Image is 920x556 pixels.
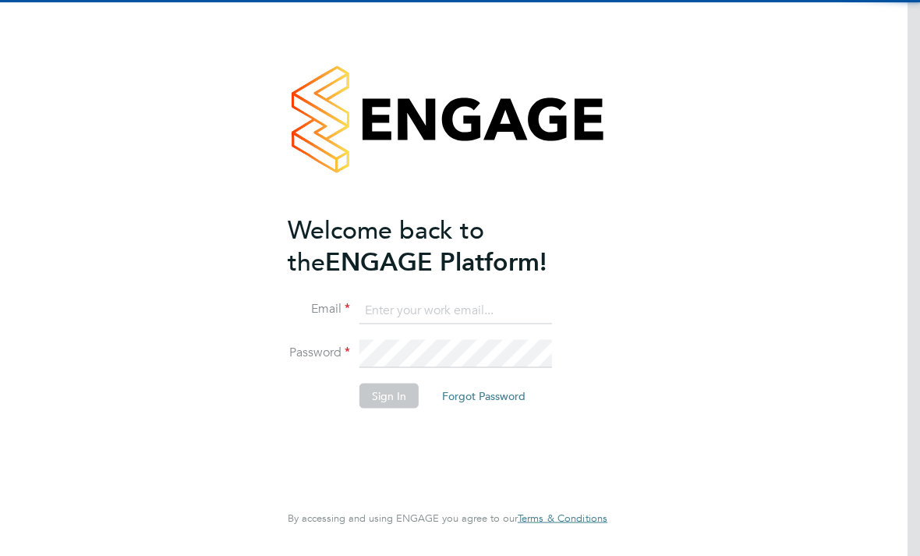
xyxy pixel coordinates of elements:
[288,512,607,525] span: By accessing and using ENGAGE you agree to our
[430,384,538,409] button: Forgot Password
[288,301,350,317] label: Email
[288,214,592,278] h2: ENGAGE Platform!
[518,512,607,525] span: Terms & Conditions
[518,512,607,525] a: Terms & Conditions
[288,214,484,277] span: Welcome back to the
[288,345,350,361] label: Password
[359,296,552,324] input: Enter your work email...
[359,384,419,409] button: Sign In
